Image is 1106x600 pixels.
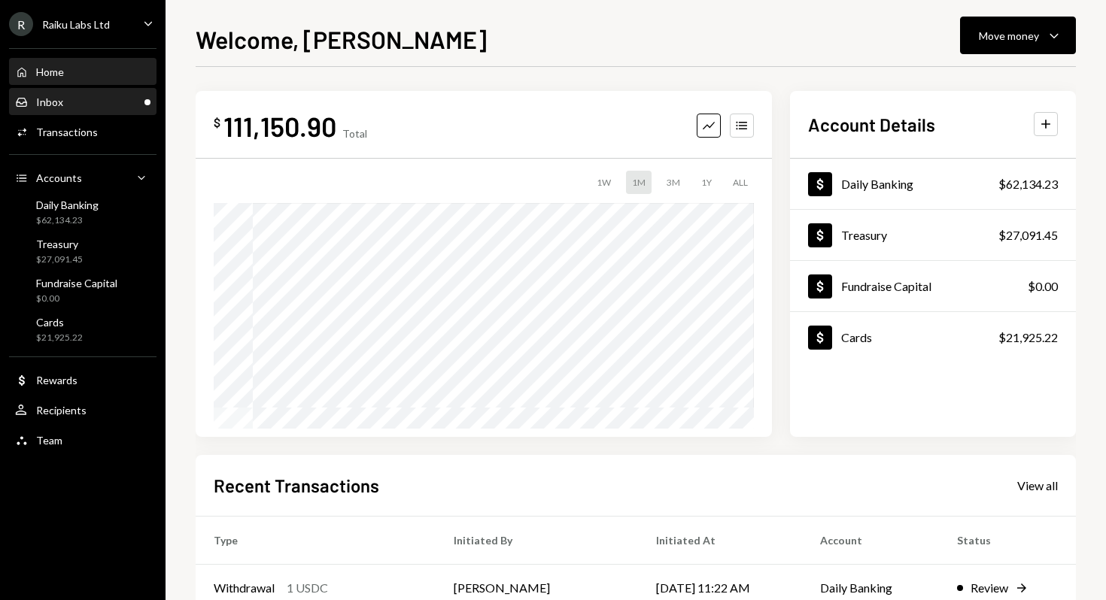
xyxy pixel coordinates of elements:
[223,109,336,143] div: 111,150.90
[939,516,1076,564] th: Status
[436,516,638,564] th: Initiated By
[841,330,872,344] div: Cards
[342,127,367,140] div: Total
[36,95,63,108] div: Inbox
[36,277,117,289] div: Fundraise Capital
[36,65,64,78] div: Home
[9,12,33,36] div: R
[9,396,156,423] a: Recipients
[36,404,87,417] div: Recipients
[591,171,617,194] div: 1W
[287,579,328,597] div: 1 USDC
[9,311,156,347] a: Cards$21,925.22
[960,17,1076,54] button: Move money
[841,177,913,191] div: Daily Banking
[9,194,156,230] a: Daily Banking$62,134.23
[790,261,1076,311] a: Fundraise Capital$0.00
[42,18,110,31] div: Raiku Labs Ltd
[727,171,754,194] div: ALL
[661,171,686,194] div: 3M
[1017,477,1058,493] a: View all
[36,332,83,344] div: $21,925.22
[9,164,156,191] a: Accounts
[9,272,156,308] a: Fundraise Capital$0.00
[1028,277,1058,295] div: $0.00
[998,175,1058,193] div: $62,134.23
[214,579,275,597] div: Withdrawal
[9,233,156,269] a: Treasury$27,091.45
[214,115,220,130] div: $
[790,210,1076,260] a: Treasury$27,091.45
[196,516,436,564] th: Type
[841,279,931,293] div: Fundraise Capital
[36,126,98,138] div: Transactions
[214,473,379,498] h2: Recent Transactions
[695,171,718,194] div: 1Y
[9,426,156,453] a: Team
[808,112,935,137] h2: Account Details
[998,329,1058,347] div: $21,925.22
[36,292,117,305] div: $0.00
[1017,478,1058,493] div: View all
[36,253,83,266] div: $27,091.45
[9,118,156,145] a: Transactions
[9,88,156,115] a: Inbox
[802,516,939,564] th: Account
[790,312,1076,362] a: Cards$21,925.22
[626,171,652,194] div: 1M
[196,24,487,54] h1: Welcome, [PERSON_NAME]
[998,226,1058,244] div: $27,091.45
[36,316,83,329] div: Cards
[790,159,1076,209] a: Daily Banking$62,134.23
[971,579,1008,597] div: Review
[36,198,99,211] div: Daily Banking
[979,28,1039,44] div: Move money
[841,228,887,242] div: Treasury
[36,434,62,447] div: Team
[36,171,82,184] div: Accounts
[36,238,83,250] div: Treasury
[36,214,99,227] div: $62,134.23
[36,374,77,386] div: Rewards
[9,366,156,393] a: Rewards
[9,58,156,85] a: Home
[638,516,802,564] th: Initiated At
